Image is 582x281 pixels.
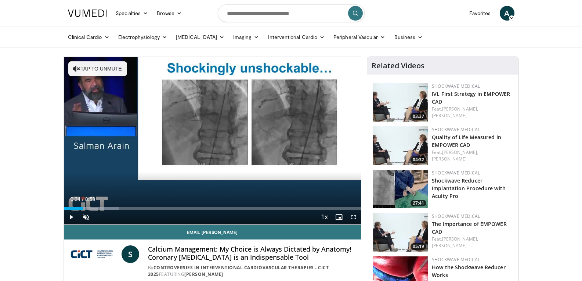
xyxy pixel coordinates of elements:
a: Electrophysiology [114,30,171,44]
img: 9eb1ace8-3519-47eb-9dc2-779ff3cd3289.150x105_q85_crop-smart_upscale.jpg [373,170,428,208]
a: Shockwave Reducer Implantation Procedure with Acuity Pro [432,177,506,199]
input: Search topics, interventions [218,4,365,22]
span: 04:32 [411,156,426,163]
a: Quality of Life Measured in EMPOWER CAD [432,134,501,148]
h4: Related Videos [372,61,424,70]
div: Feat. [432,149,512,162]
a: Shockwave Medical [432,83,480,89]
a: S [122,245,139,263]
a: [PERSON_NAME] [432,242,467,249]
a: Peripheral Vascular [329,30,390,44]
a: Favorites [465,6,495,21]
span: / [82,196,84,202]
a: [PERSON_NAME] [184,271,223,277]
a: Clinical Cardio [64,30,114,44]
video-js: Video Player [64,57,361,225]
a: [PERSON_NAME] [432,112,467,119]
a: Shockwave Medical [432,126,480,133]
a: 03:37 [373,83,428,122]
a: Email [PERSON_NAME] [64,225,361,239]
a: How the Shockwave Reducer Works [432,264,506,278]
button: Fullscreen [346,210,361,224]
div: Feat. [432,236,512,249]
a: Shockwave Medical [432,213,480,219]
a: [PERSON_NAME], [442,149,478,155]
a: 05:19 [373,213,428,252]
a: IVL First Strategy in EMPOWER CAD [432,90,510,105]
div: Progress Bar [64,207,361,210]
span: 0:34 [71,196,80,202]
a: Controversies in Interventional Cardiovascular Therapies - CICT 2025 [148,264,329,277]
a: [PERSON_NAME], [442,106,478,112]
a: Browse [152,6,186,21]
a: Imaging [229,30,264,44]
button: Playback Rate [317,210,332,224]
a: The Importance of EMPOWER CAD [432,220,507,235]
img: Controversies in Interventional Cardiovascular Therapies - CICT 2025 [70,245,119,263]
a: [MEDICAL_DATA] [171,30,229,44]
a: [PERSON_NAME], [442,236,478,242]
a: 04:32 [373,126,428,165]
button: Play [64,210,79,224]
img: 2df089ca-1dad-4fd6-936f-b7d945753860.150x105_q85_crop-smart_upscale.jpg [373,83,428,122]
a: A [500,6,514,21]
button: Enable picture-in-picture mode [332,210,346,224]
div: Feat. [432,106,512,119]
span: 03:37 [411,113,426,120]
div: By FEATURING [148,264,355,278]
img: 800aad74-24c1-4f41-97bf-f266a3035bd6.150x105_q85_crop-smart_upscale.jpg [373,126,428,165]
a: Shockwave Medical [432,256,480,263]
span: 27:41 [411,200,426,206]
img: VuMedi Logo [68,10,107,17]
span: 05:19 [411,243,426,250]
a: 27:41 [373,170,428,208]
h4: Calcium Management: My Choice is Always Dictated by Anatomy! Coronary [MEDICAL_DATA] is an Indisp... [148,245,355,261]
a: Business [390,30,427,44]
a: Interventional Cardio [264,30,329,44]
a: [PERSON_NAME] [432,156,467,162]
span: 8:53 [85,196,95,202]
button: Tap to unmute [68,61,127,76]
img: 2dd63d5e-990a-446d-b743-352dbe6b59d6.150x105_q85_crop-smart_upscale.jpg [373,213,428,252]
a: Shockwave Medical [432,170,480,176]
button: Unmute [79,210,93,224]
a: Specialties [111,6,153,21]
